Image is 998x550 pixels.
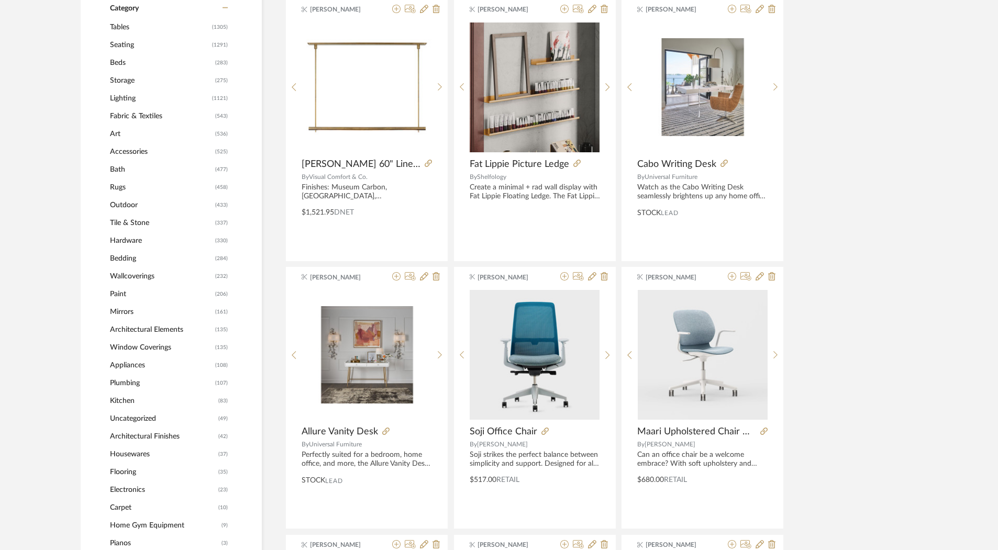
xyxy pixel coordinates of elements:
[218,499,228,516] span: (10)
[477,441,528,447] span: [PERSON_NAME]
[470,183,600,201] div: Create a minimal + rad wall display with Fat Lippie Floating Ledge. The Fat Lippie all steel ledg...
[470,290,600,420] img: Soji Office Chair
[215,54,228,71] span: (283)
[215,286,228,302] span: (206)
[110,374,213,392] span: Plumbing
[215,215,228,231] span: (337)
[645,174,697,180] span: Universal Furniture
[110,214,213,232] span: Tile & Stone
[478,5,544,14] span: [PERSON_NAME]
[309,441,362,447] span: Universal Furniture
[110,18,209,36] span: Tables
[110,232,213,250] span: Hardware
[302,475,325,486] span: STOCK
[302,451,432,468] div: Perfectly suited for a bedroom, home office, and more, the Allure Vanity Desk was designed with e...
[302,183,432,201] div: Finishes: Museum Carbon, [GEOGRAPHIC_DATA], [GEOGRAPHIC_DATA]
[218,481,228,498] span: (23)
[302,23,432,152] img: Stahl 60" Linear Chandelier
[310,273,376,282] span: [PERSON_NAME]
[637,451,768,468] div: Can an office chair be a welcome embrace? With soft upholstery and contoured support, [PERSON_NAM...
[637,159,716,170] span: Cabo Writing Desk
[637,426,756,437] span: Maari Upholstered Chair with 5-Star Base
[212,90,228,107] span: (1121)
[310,540,376,549] span: [PERSON_NAME]
[221,517,228,534] span: (9)
[470,451,600,468] div: Soji strikes the perfect balance between simplicity and support. Designed for all-day comfort, it...
[478,540,544,549] span: [PERSON_NAME]
[110,445,216,463] span: Housewares
[110,125,213,143] span: Art
[302,174,309,180] span: By
[218,464,228,480] span: (35)
[470,174,477,180] span: By
[310,5,376,14] span: [PERSON_NAME]
[638,290,768,420] img: Maari Upholstered Chair with 5-Star Base
[218,392,228,409] span: (83)
[215,268,228,285] span: (232)
[302,426,378,437] span: Allure Vanity Desk
[215,108,228,125] span: (543)
[110,285,213,303] span: Paint
[470,159,569,170] span: Fat Lippie Picture Ledge
[215,161,228,178] span: (477)
[215,126,228,142] span: (536)
[646,5,712,14] span: [PERSON_NAME]
[637,441,645,447] span: By
[638,38,768,136] img: Cabo Writing Desk
[215,197,228,214] span: (433)
[215,357,228,374] span: (108)
[302,441,309,447] span: By
[110,178,213,196] span: Rugs
[110,89,209,107] span: Lighting
[645,441,695,447] span: [PERSON_NAME]
[110,36,209,54] span: Seating
[302,306,432,403] img: Allure Vanity Desk
[646,540,712,549] span: [PERSON_NAME]
[302,209,334,216] span: $1,521.95
[110,54,213,72] span: Beds
[110,339,213,356] span: Window Coverings
[110,107,213,125] span: Fabric & Textiles
[215,321,228,338] span: (135)
[637,174,645,180] span: By
[215,304,228,320] span: (161)
[646,273,712,282] span: [PERSON_NAME]
[661,209,679,217] span: Lead
[110,4,139,13] span: Category
[110,410,216,428] span: Uncategorized
[215,375,228,391] span: (107)
[110,250,213,267] span: Bedding
[110,463,216,481] span: Flooring
[212,19,228,36] span: (1305)
[215,250,228,267] span: (284)
[470,476,496,484] span: $517.00
[110,267,213,285] span: Wallcoverings
[218,446,228,463] span: (37)
[215,143,228,160] span: (525)
[110,499,216,517] span: Carpet
[478,273,544,282] span: [PERSON_NAME]
[334,209,354,216] span: DNET
[470,23,600,152] img: Fat Lippie Picture Ledge
[110,196,213,214] span: Outdoor
[110,481,216,499] span: Electronics
[470,426,537,437] span: Soji Office Chair
[218,428,228,445] span: (42)
[215,232,228,249] span: (330)
[477,174,506,180] span: Shelfology
[637,208,661,219] span: STOCK
[110,143,213,161] span: Accessories
[302,159,420,170] span: [PERSON_NAME] 60" Linear Chandelier
[110,321,213,339] span: Architectural Elements
[218,410,228,427] span: (49)
[110,356,213,374] span: Appliances
[110,303,213,321] span: Mirrors
[212,37,228,53] span: (1291)
[215,339,228,356] span: (135)
[637,183,768,201] div: Watch as the Cabo Writing Desk seamlessly brightens up any home office with its white sand finish...
[215,179,228,196] span: (458)
[215,72,228,89] span: (275)
[110,161,213,178] span: Bath
[496,476,519,484] span: Retail
[309,174,368,180] span: Visual Comfort & Co.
